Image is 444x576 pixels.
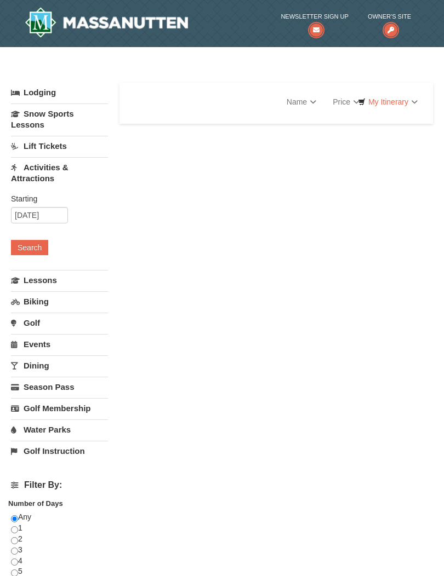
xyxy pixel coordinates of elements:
a: My Itinerary [351,94,425,110]
a: Massanutten Resort [25,7,188,38]
a: Season Pass [11,377,108,397]
img: Massanutten Resort Logo [25,7,188,38]
a: Snow Sports Lessons [11,103,108,135]
a: Price [325,91,368,113]
a: Lessons [11,270,108,290]
span: Newsletter Sign Up [281,11,348,22]
a: Golf [11,313,108,333]
a: Lodging [11,83,108,102]
a: Newsletter Sign Up [281,11,348,33]
span: Owner's Site [368,11,411,22]
a: Events [11,334,108,354]
a: Golf Instruction [11,441,108,461]
a: Water Parks [11,419,108,440]
label: Starting [11,193,100,204]
a: Lift Tickets [11,136,108,156]
strong: Number of Days [8,499,63,508]
a: Activities & Attractions [11,157,108,188]
h4: Filter By: [11,480,108,490]
a: Golf Membership [11,398,108,418]
a: Biking [11,291,108,312]
a: Owner's Site [368,11,411,33]
a: Dining [11,355,108,376]
a: Name [278,91,325,113]
button: Search [11,240,48,255]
